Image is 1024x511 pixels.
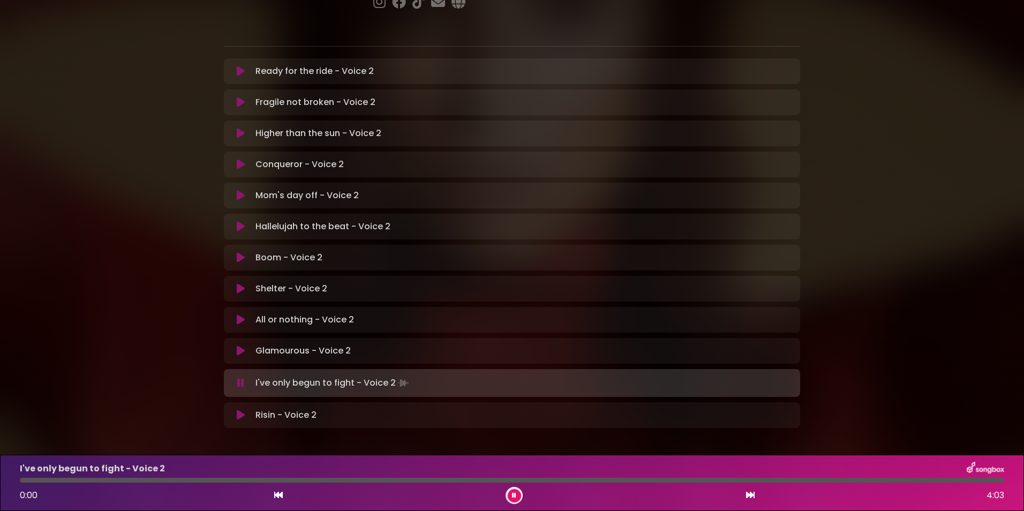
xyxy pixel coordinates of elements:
p: Mom's day off - Voice 2 [255,189,359,202]
p: All or nothing - Voice 2 [255,313,354,326]
p: Fragile not broken - Voice 2 [255,96,375,109]
p: I've only begun to fight - Voice 2 [20,462,165,475]
p: Hallelujah to the beat - Voice 2 [255,220,390,233]
p: Risin - Voice 2 [255,409,317,422]
p: Conqueror - Voice 2 [255,158,344,171]
img: songbox-logo-white.png [967,462,1004,476]
p: Shelter - Voice 2 [255,282,327,295]
p: Glamourous - Voice 2 [255,344,351,357]
img: waveform4.gif [396,375,411,390]
p: Ready for the ride - Voice 2 [255,65,374,78]
p: I've only begun to fight - Voice 2 [255,375,411,390]
p: Boom - Voice 2 [255,251,322,264]
p: Higher than the sun - Voice 2 [255,127,381,140]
